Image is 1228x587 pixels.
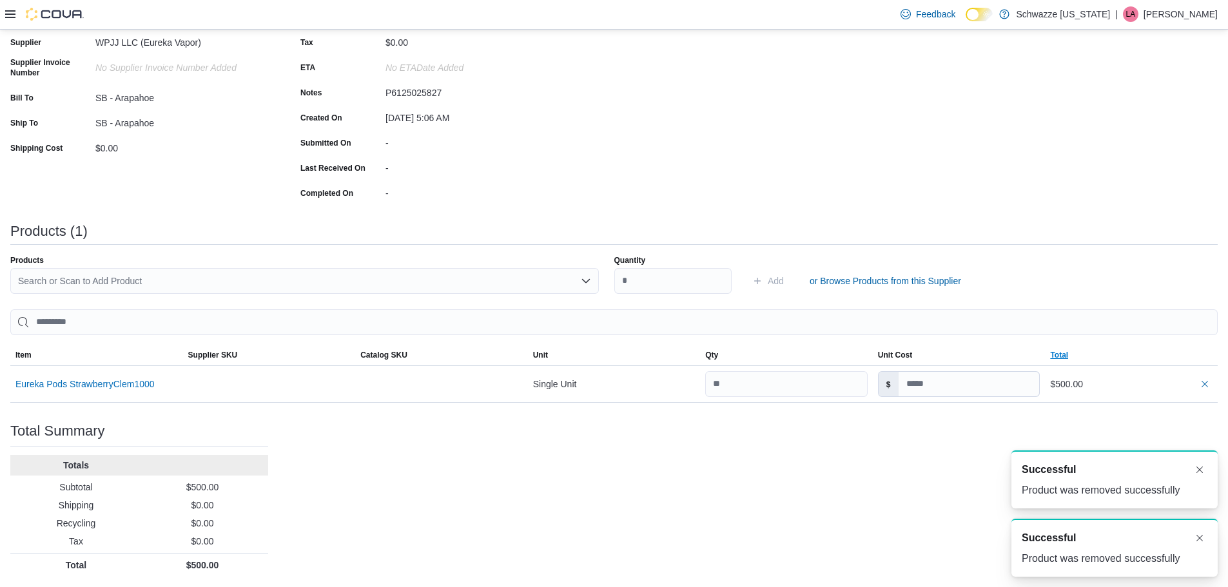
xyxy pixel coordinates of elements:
[142,559,263,572] p: $500.00
[747,268,789,294] button: Add
[95,32,268,48] div: WPJJ LLC (Eureka Vapor)
[1192,530,1207,546] button: Dismiss toast
[878,350,912,360] span: Unit Cost
[1123,6,1138,22] div: Libby Aragon
[300,88,322,98] label: Notes
[300,113,342,123] label: Created On
[300,138,351,148] label: Submitted On
[15,535,137,548] p: Tax
[10,423,105,439] h3: Total Summary
[10,57,90,78] label: Supplier Invoice Number
[1144,6,1218,22] p: [PERSON_NAME]
[360,350,407,360] span: Catalog SKU
[614,255,646,265] label: Quantity
[916,8,955,21] span: Feedback
[804,268,966,294] button: or Browse Products from this Supplier
[1022,530,1207,546] div: Notification
[533,350,548,360] span: Unit
[355,345,528,365] button: Catalog SKU
[95,88,268,103] div: SB - Arapahoe
[385,133,558,148] div: -
[142,499,263,512] p: $0.00
[581,276,591,286] button: Open list of options
[1192,462,1207,477] button: Dismiss toast
[15,481,137,494] p: Subtotal
[528,371,701,397] div: Single Unit
[15,517,137,530] p: Recycling
[95,57,268,73] div: No Supplier Invoice Number added
[1022,462,1076,477] span: Successful
[873,345,1046,365] button: Unit Cost
[1115,6,1118,22] p: |
[895,1,960,27] a: Feedback
[95,113,268,128] div: SB - Arapahoe
[142,517,263,530] p: $0.00
[15,499,137,512] p: Shipping
[183,345,356,365] button: Supplier SKU
[15,459,137,472] p: Totals
[10,118,38,128] label: Ship To
[1022,530,1076,546] span: Successful
[10,345,183,365] button: Item
[385,183,558,198] div: -
[768,274,784,287] span: Add
[15,379,155,389] button: Eureka Pods StrawberryClem1000
[15,559,137,572] p: Total
[385,108,558,123] div: [DATE] 5:06 AM
[528,345,701,365] button: Unit
[26,8,84,21] img: Cova
[95,138,268,153] div: $0.00
[385,32,558,48] div: $0.00
[10,255,44,265] label: Products
[300,37,313,48] label: Tax
[1022,551,1207,566] div: Product was removed successfully
[1022,483,1207,498] div: Product was removed successfully
[300,63,315,73] label: ETA
[300,188,353,198] label: Completed On
[10,224,88,239] h3: Products (1)
[879,372,899,396] label: $
[385,57,558,73] div: No ETADate added
[385,82,558,98] div: P6125025827
[142,535,263,548] p: $0.00
[810,274,961,287] span: or Browse Products from this Supplier
[385,158,558,173] div: -
[1126,6,1136,22] span: LA
[1045,345,1218,365] button: Total
[1022,462,1207,477] div: Notification
[15,350,32,360] span: Item
[188,350,238,360] span: Supplier SKU
[966,21,966,22] span: Dark Mode
[300,163,365,173] label: Last Received On
[1050,376,1213,392] div: $500.00
[142,481,263,494] p: $500.00
[966,8,993,21] input: Dark Mode
[1050,350,1068,360] span: Total
[10,93,34,103] label: Bill To
[705,350,718,360] span: Qty
[700,345,873,365] button: Qty
[10,37,41,48] label: Supplier
[1016,6,1110,22] p: Schwazze [US_STATE]
[10,143,63,153] label: Shipping Cost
